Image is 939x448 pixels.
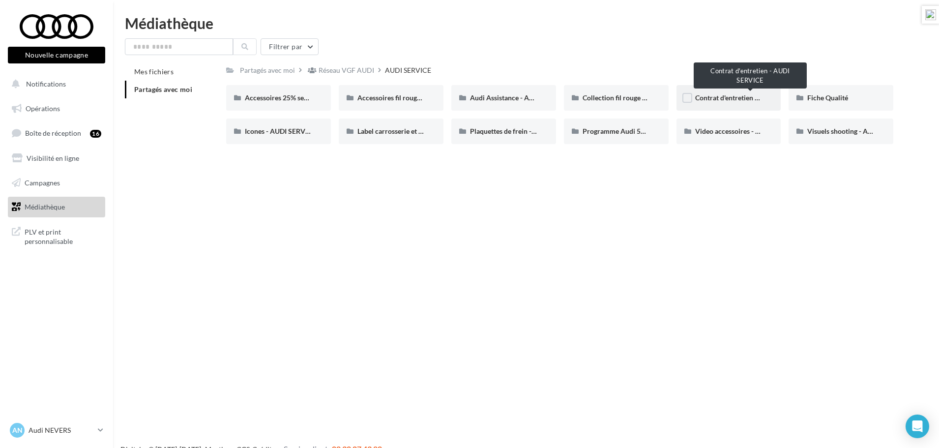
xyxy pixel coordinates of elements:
a: Opérations [6,98,107,119]
a: Boîte de réception16 [6,122,107,144]
a: PLV et print personnalisable [6,221,107,250]
span: Icones - AUDI SERVICE [245,127,316,135]
span: Partagés avec moi [134,85,192,93]
span: Campagnes [25,178,60,186]
span: Audi Assistance - AUDI SERVICE [470,93,570,102]
span: Opérations [26,104,60,113]
span: Fiche Qualité [807,93,848,102]
span: Collection fil rouge - AUDI SERVICE [583,93,692,102]
span: AN [12,425,23,435]
span: Programme Audi 5+ - Segments 2&3 - AUDI SERVICE [583,127,745,135]
a: AN Audi NEVERS [8,421,105,440]
div: Réseau VGF AUDI [319,65,374,75]
div: Open Intercom Messenger [906,415,929,438]
div: Contrat d'entretien - AUDI SERVICE [694,62,807,89]
span: Contrat d'entretien - AUDI SERVICE [695,93,804,102]
span: PLV et print personnalisable [25,225,101,246]
span: Mes fichiers [134,67,174,76]
a: Campagnes [6,173,107,193]
span: Accessoires 25% septembre - AUDI SERVICE [245,93,381,102]
div: 16 [90,130,101,138]
span: Video accessoires - AUDI SERVICE [695,127,801,135]
button: Notifications [6,74,103,94]
span: Plaquettes de frein - Audi Service [470,127,572,135]
button: Nouvelle campagne [8,47,105,63]
p: Audi NEVERS [29,425,94,435]
div: Médiathèque [125,16,927,30]
a: Visibilité en ligne [6,148,107,169]
span: Notifications [26,80,66,88]
a: Médiathèque [6,197,107,217]
span: Médiathèque [25,203,65,211]
span: Boîte de réception [25,129,81,137]
span: Accessoires fil rouge - AUDI SERVICE [357,93,471,102]
span: Visibilité en ligne [27,154,79,162]
span: Label carrosserie et label pare-brise - AUDI SERVICE [357,127,517,135]
div: Partagés avec moi [240,65,295,75]
button: Filtrer par [261,38,319,55]
div: AUDI SERVICE [385,65,431,75]
span: Visuels shooting - AUDI SERVICE [807,127,909,135]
